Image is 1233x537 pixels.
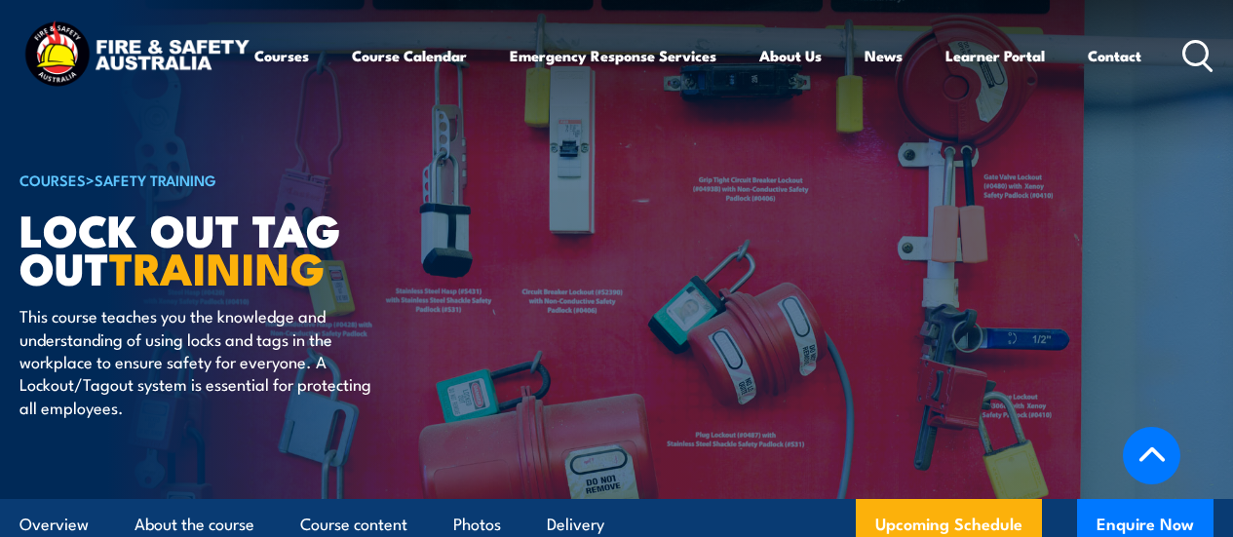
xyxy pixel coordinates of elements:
[1088,32,1141,79] a: Contact
[945,32,1045,79] a: Learner Portal
[19,168,501,191] h6: >
[865,32,903,79] a: News
[109,233,326,300] strong: TRAINING
[510,32,716,79] a: Emergency Response Services
[19,304,375,418] p: This course teaches you the knowledge and understanding of using locks and tags in the workplace ...
[19,169,86,190] a: COURSES
[19,210,501,286] h1: Lock Out Tag Out
[759,32,822,79] a: About Us
[254,32,309,79] a: Courses
[352,32,467,79] a: Course Calendar
[95,169,216,190] a: Safety Training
